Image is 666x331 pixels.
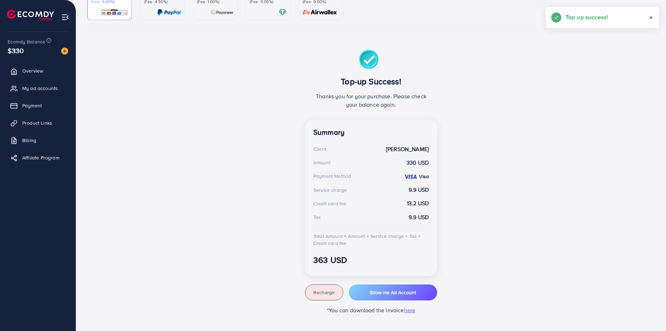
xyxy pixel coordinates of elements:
[5,133,71,147] a: Billing
[279,8,287,16] img: card
[565,13,608,22] h5: Top up success!
[211,8,234,16] img: card
[313,146,326,152] div: Client
[403,174,417,180] img: credit
[22,119,52,126] span: Product Links
[313,173,351,180] div: Payment Method
[8,41,24,60] span: $330
[22,67,43,74] span: Overview
[313,214,321,221] div: Tax
[313,128,429,137] h4: Summary
[7,10,54,20] img: logo
[101,8,128,16] img: card
[313,200,346,207] div: Credit card fee
[5,64,71,78] a: Overview
[313,159,330,166] div: Amount
[419,173,429,180] strong: Visa
[5,81,71,95] a: My ad accounts
[313,187,347,193] div: Service charge
[407,159,429,167] strong: 330 USD
[61,13,69,21] img: menu
[22,154,59,161] span: Affiliate Program
[370,289,416,296] span: Show me Ad Account
[8,38,45,45] span: Ecomdy Balance
[409,186,429,194] strong: 9.9 USD
[313,92,429,109] p: Thanks you for your purchase. Please check your balance again.
[386,145,429,153] strong: [PERSON_NAME]
[404,306,416,314] span: here
[305,306,437,314] p: *You can download the invoice
[61,48,68,55] img: image
[157,8,181,16] img: card
[22,137,36,144] span: Billing
[636,300,661,326] iframe: Chat
[22,102,42,109] span: Payment
[22,85,58,92] span: My ad accounts
[409,213,429,221] strong: 9.9 USD
[5,99,71,113] a: Payment
[300,8,339,16] img: card
[359,50,384,71] img: success
[313,289,335,296] span: Recharge
[5,116,71,130] a: Product Links
[305,284,343,300] button: Recharge
[349,284,437,300] button: Show me Ad Account
[313,76,429,86] h3: Top-up Success!
[407,199,429,207] strong: 13.2 USD
[313,233,429,247] div: Total Amount = Amount + Service charge + Tax + Credit card fee
[5,151,71,165] a: Affiliate Program
[313,255,429,265] h3: 363 USD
